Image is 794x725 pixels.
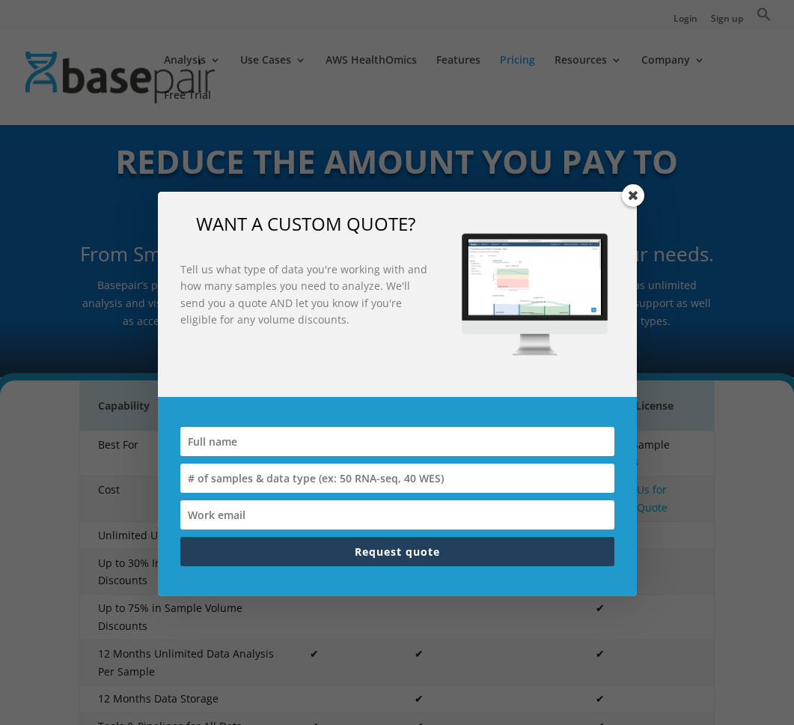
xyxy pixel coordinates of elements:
input: Full name [180,427,614,456]
span: Request quote [355,544,440,559]
button: Request quote [180,537,614,566]
input: # of samples & data type (ex: 50 RNA-seq, 40 WES) [180,464,614,493]
span: WANT A CUSTOM QUOTE? [196,211,415,236]
iframe: Drift Widget Chat Controller [719,650,776,707]
iframe: Drift Widget Chat Window [486,276,785,659]
input: Work email [180,500,614,530]
strong: Tell us what type of data you're working with and how many samples you need to analyze. We'll sen... [180,262,427,327]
